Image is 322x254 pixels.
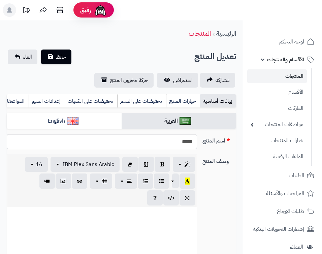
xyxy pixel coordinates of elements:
[247,150,307,164] a: الملفات الرقمية
[36,160,42,168] span: 16
[51,157,120,172] button: IBM Plex Sans Arabic
[67,117,78,125] img: English
[94,73,154,88] a: حركة مخزون المنتج
[267,55,304,64] span: الأقسام والمنتجات
[7,113,122,129] a: English
[276,10,316,25] img: logo-2.png
[253,224,304,234] span: إشعارات التحويلات البنكية
[173,76,193,84] span: استعراض
[41,50,71,64] button: حفظ
[277,207,304,216] span: طلبات الإرجاع
[94,3,107,17] img: ai-face.png
[247,69,307,83] a: المنتجات
[247,85,307,99] a: الأقسام
[110,76,148,84] span: حركة مخزون المنتج
[216,28,236,38] a: الرئيسية
[157,73,198,88] a: استعراض
[200,134,239,145] label: اسم المنتج
[117,94,166,108] a: تخفيضات على السعر
[80,6,91,14] span: رفيق
[279,37,304,46] span: لوحة التحكم
[200,155,239,165] label: وصف المنتج
[56,53,66,61] span: حفظ
[63,160,114,168] span: IBM Plex Sans Arabic
[180,117,191,125] img: العربية
[29,94,65,108] a: إعدادات السيو
[247,117,307,132] a: مواصفات المنتجات
[266,189,304,198] span: المراجعات والأسئلة
[18,3,35,19] a: تحديثات المنصة
[290,242,303,252] span: العملاء
[194,50,236,64] h2: تعديل المنتج
[189,28,211,38] a: المنتجات
[247,221,318,237] a: إشعارات التحويلات البنكية
[8,50,37,64] a: الغاء
[247,101,307,116] a: الماركات
[23,53,32,61] span: الغاء
[200,94,236,108] a: بيانات أساسية
[122,113,236,129] a: العربية
[200,73,235,88] a: مشاركه
[247,167,318,184] a: الطلبات
[25,157,48,172] button: 16
[247,203,318,219] a: طلبات الإرجاع
[65,94,117,108] a: تخفيضات على الكميات
[289,171,304,180] span: الطلبات
[166,94,200,108] a: خيارات المنتج
[247,133,307,148] a: خيارات المنتجات
[247,185,318,201] a: المراجعات والأسئلة
[247,34,318,50] a: لوحة التحكم
[216,76,230,84] span: مشاركه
